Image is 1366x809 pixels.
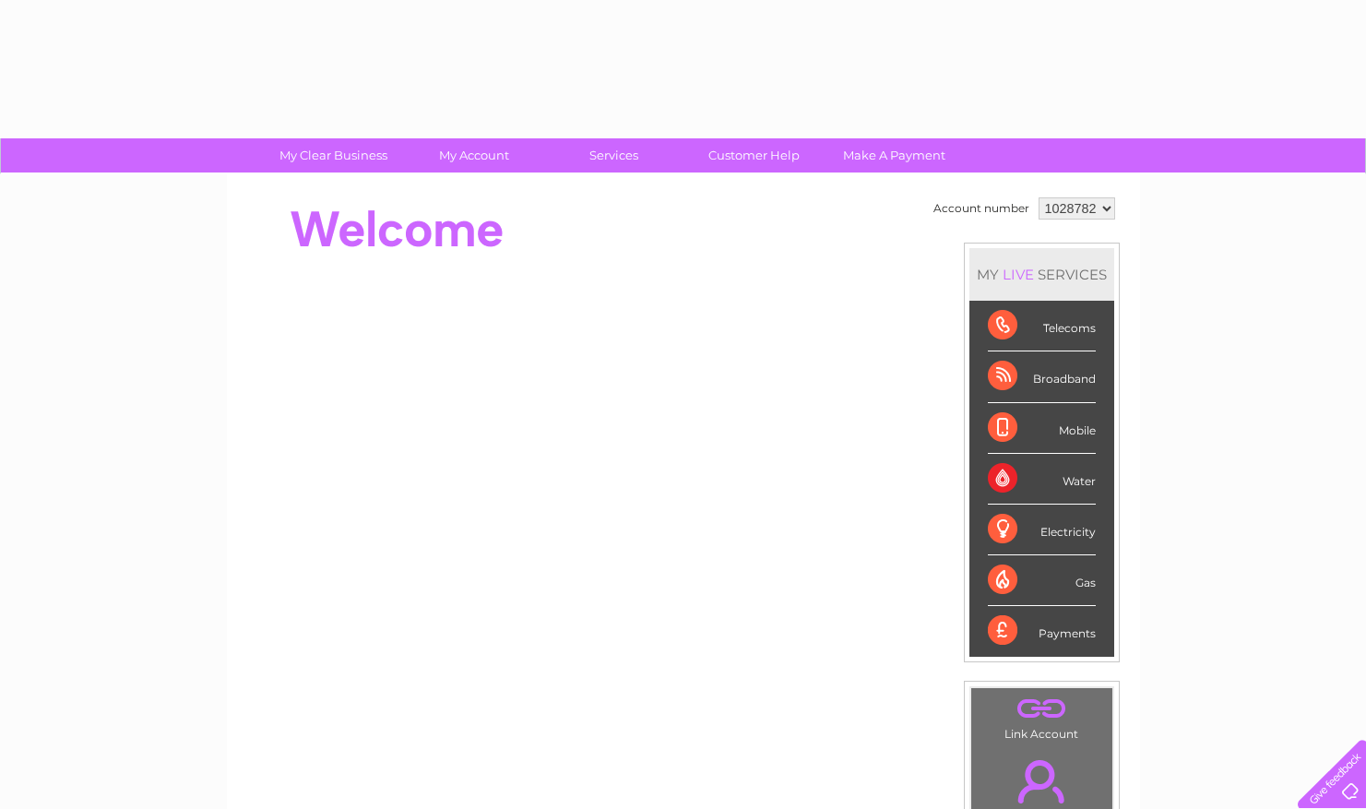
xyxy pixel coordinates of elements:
[678,138,830,173] a: Customer Help
[988,301,1096,351] div: Telecoms
[988,403,1096,454] div: Mobile
[818,138,970,173] a: Make A Payment
[970,687,1113,745] td: Link Account
[988,555,1096,606] div: Gas
[988,454,1096,505] div: Water
[988,351,1096,402] div: Broadband
[988,606,1096,656] div: Payments
[398,138,550,173] a: My Account
[988,505,1096,555] div: Electricity
[969,248,1114,301] div: MY SERVICES
[538,138,690,173] a: Services
[999,266,1038,283] div: LIVE
[929,193,1034,224] td: Account number
[976,693,1108,725] a: .
[257,138,410,173] a: My Clear Business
